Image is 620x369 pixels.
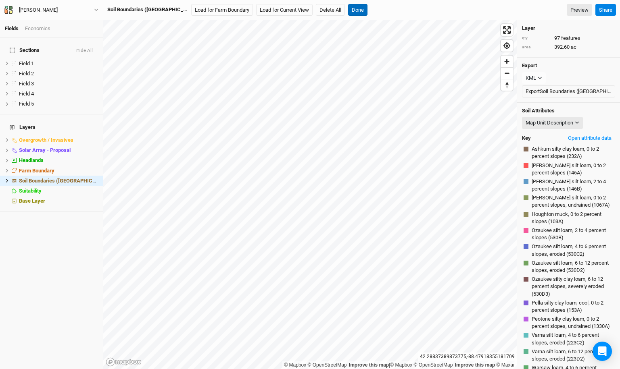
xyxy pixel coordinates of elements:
span: Ozaukee silt loam, 4 to 6 percent slopes, eroded (530C2) [532,243,614,257]
span: Ozaukee silt loam, 2 to 4 percent slopes (530B) [532,227,614,241]
span: Field 2 [19,70,34,77]
div: Economics [25,25,50,32]
span: Ashkum silty clay loam, 0 to 2 percent slopes (232A) [532,145,614,160]
button: Find my location [501,40,513,52]
span: Pella silty clay loam, cool, 0 to 2 percent slopes (153A) [532,299,614,314]
span: Base Layer [19,198,45,204]
span: [PERSON_NAME] silt loam, 2 to 4 percent slopes (146B) [532,178,614,193]
h4: Soil Attributes [522,108,615,114]
div: area [522,44,550,50]
div: Field 4 [19,91,98,97]
span: Solar Array - Proposal [19,147,71,153]
div: Soil Boundaries (US) [107,6,188,13]
div: Overgrowth / Invasives [19,137,98,143]
button: Hide All [76,48,93,54]
span: Field 4 [19,91,34,97]
a: Fields [5,25,19,31]
div: [PERSON_NAME] [19,6,58,14]
a: Improve this map [455,362,495,368]
a: OpenStreetMap [308,362,347,368]
div: Field 5 [19,101,98,107]
span: Sections [10,47,40,54]
div: Soil Boundaries (US) [19,178,98,184]
span: Headlands [19,157,44,163]
span: Ozaukee silty clay loam, 6 to 12 percent slopes, severely eroded (530D3) [532,276,614,298]
div: | [284,361,515,369]
button: Zoom in [501,56,513,67]
a: Preview [567,4,592,16]
h4: Layer [522,25,615,31]
button: KML [522,72,546,84]
h4: Layers [5,119,98,135]
a: Mapbox [284,362,306,368]
a: Mapbox logo [106,357,141,367]
a: OpenStreetMap [414,362,453,368]
h4: Export [522,62,615,69]
span: features [561,35,580,42]
button: Load for Farm Boundary [191,4,253,16]
canvas: Map [103,20,517,369]
span: Houghton muck, 0 to 2 percent slopes (103A) [532,211,614,225]
button: Map Unit Description [522,117,583,129]
span: [PERSON_NAME] silt loam, 0 to 2 percent slopes (146A) [532,162,614,176]
button: Load for Current View [256,4,313,16]
button: [PERSON_NAME] [4,6,99,15]
button: Delete All [316,4,345,16]
a: Mapbox [390,362,412,368]
div: Open Intercom Messenger [593,342,612,361]
span: [PERSON_NAME] silt loam, 0 to 2 percent slopes, undrained (1067A) [532,194,614,209]
span: Peotone silty clay loam, 0 to 2 percent slopes, undrained (1330A) [532,315,614,330]
div: 97 [522,35,615,42]
button: ExportSoil Boundaries ([GEOGRAPHIC_DATA]) [522,85,615,97]
div: Field 2 [19,70,98,77]
span: Varna silt loam, 6 to 12 percent slopes, eroded (223D2) [532,348,614,363]
span: Zoom out [501,68,513,79]
span: Soil Boundaries ([GEOGRAPHIC_DATA]) [19,178,111,184]
div: Farm Boundary [19,168,98,174]
div: Suitability [19,188,98,194]
button: Reset bearing to north [501,79,513,91]
div: Headlands [19,157,98,164]
a: Maxar [496,362,515,368]
span: Field 3 [19,81,34,87]
div: 392.60 [522,44,615,51]
span: Overgrowth / Invasives [19,137,73,143]
div: Field 1 [19,60,98,67]
div: Field 3 [19,81,98,87]
span: Suitability [19,188,42,194]
button: Share [595,4,616,16]
span: ac [571,44,576,51]
div: Fred O'Connor [19,6,58,14]
div: qty [522,35,550,41]
button: Open attribute data [564,132,615,144]
div: Map Unit Description [526,119,573,127]
div: KML [526,74,536,82]
span: Ozaukee silt loam, 6 to 12 percent slopes, eroded (530D2) [532,259,614,274]
span: Field 5 [19,101,34,107]
h4: Key [522,135,531,141]
button: Done [348,4,367,16]
div: Solar Array - Proposal [19,147,98,153]
span: Farm Boundary [19,168,54,174]
span: Field 1 [19,60,34,66]
button: Enter fullscreen [501,24,513,36]
a: Improve this map [349,362,389,368]
div: Base Layer [19,198,98,204]
span: Varna silt loam, 4 to 6 percent slopes, eroded (223C2) [532,332,614,346]
div: 42.28837389873775 , -88.47918355181709 [418,352,517,361]
button: Zoom out [501,67,513,79]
